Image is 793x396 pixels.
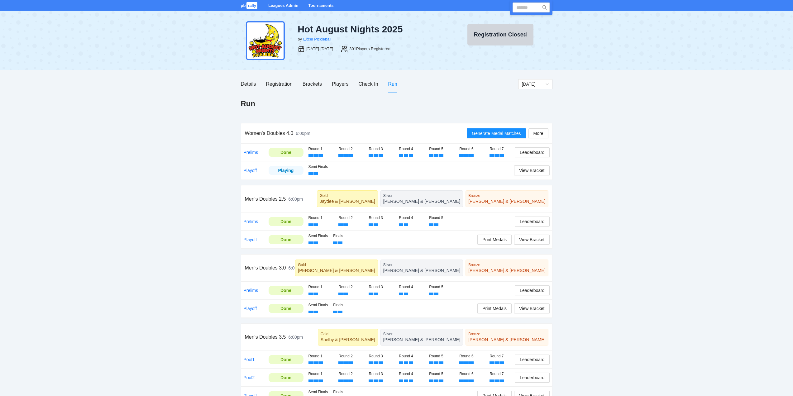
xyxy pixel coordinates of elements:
span: Women's Doubles 4.0 [245,131,294,136]
div: [PERSON_NAME] & [PERSON_NAME] [383,198,460,204]
button: View Bracket [514,165,549,175]
span: Men's Doubles 3.5 [245,334,286,340]
button: Leaderboard [515,147,549,157]
div: Bronze [468,262,545,267]
div: Round 7 [490,371,515,377]
div: [PERSON_NAME] & [PERSON_NAME] [383,336,460,343]
div: Round 4 [399,215,424,221]
div: Shelby & [PERSON_NAME] [321,336,375,343]
span: View Bracket [519,305,544,312]
div: Round 4 [399,353,424,359]
span: 6:00pm [289,335,303,340]
div: Round 3 [369,353,394,359]
div: Brackets [303,80,322,88]
button: More [528,128,548,138]
a: Playoff [244,237,257,242]
div: Gold [321,332,375,336]
div: Done [273,374,299,381]
button: Generate Medal Matches [467,128,526,138]
span: search [540,5,549,10]
div: Run [388,80,397,88]
div: Finals [333,389,353,395]
a: Excel Pickleball [303,37,331,41]
div: [DATE]-[DATE] [306,46,333,52]
a: Tournaments [308,3,333,8]
a: Pool1 [244,357,255,362]
button: search [540,2,550,12]
div: Done [273,305,299,312]
div: Round 1 [308,284,334,290]
div: Round 1 [308,215,334,221]
div: [PERSON_NAME] & [PERSON_NAME] [468,336,545,343]
div: Round 2 [338,371,364,377]
div: Done [273,149,299,156]
div: Bronze [468,193,545,198]
span: Leaderboard [520,149,544,156]
button: Print Medals [477,235,512,245]
button: Print Medals [477,303,512,313]
span: 6:00pm [296,131,310,136]
div: Done [273,218,299,225]
span: Leaderboard [520,287,544,294]
div: Registration [266,80,292,88]
div: Round 3 [369,146,394,152]
div: Round 6 [459,146,485,152]
span: Print Medals [482,305,507,312]
span: Leaderboard [520,218,544,225]
div: Semi Finals [308,389,328,395]
div: [PERSON_NAME] & [PERSON_NAME] [468,267,545,274]
div: Jaydee & [PERSON_NAME] [320,198,375,204]
span: View Bracket [519,167,544,174]
a: Playoff [244,306,257,311]
div: Gold [298,262,375,267]
div: Playing [273,167,299,174]
button: Leaderboard [515,217,549,227]
div: Round 4 [399,146,424,152]
div: Done [273,287,299,294]
div: [PERSON_NAME] & [PERSON_NAME] [383,267,460,274]
span: Generate Medal Matches [472,130,521,137]
div: Bronze [468,332,545,336]
span: rally [246,2,257,9]
span: More [533,130,543,137]
div: Round 1 [308,353,334,359]
div: Done [273,356,299,363]
div: Check In [358,80,378,88]
span: Men's Doubles 2.5 [245,196,286,202]
div: Players [332,80,348,88]
div: Finals [333,302,353,308]
span: 6:00pm [289,197,303,202]
div: [PERSON_NAME] & [PERSON_NAME] [468,198,545,204]
div: Silver [383,262,460,267]
a: Prelims [244,219,258,224]
div: Round 2 [338,215,364,221]
div: Round 4 [399,371,424,377]
div: Round 7 [490,353,515,359]
button: View Bracket [514,235,549,245]
div: Round 5 [429,215,454,221]
button: Leaderboard [515,373,549,383]
span: Friday [522,79,549,89]
div: Round 2 [338,353,364,359]
div: by [298,36,302,42]
div: Round 6 [459,371,485,377]
span: Men's Doubles 3.0 [245,265,286,270]
button: Leaderboard [515,355,549,365]
a: Leagues Admin [268,3,298,8]
div: Round 6 [459,353,485,359]
div: [PERSON_NAME] & [PERSON_NAME] [298,267,375,274]
div: Semi Finals [308,164,334,170]
div: Silver [383,332,460,336]
div: Done [273,236,299,243]
button: Leaderboard [515,285,549,295]
div: Round 3 [369,371,394,377]
div: Round 3 [369,284,394,290]
div: Hot August Nights 2025 [298,24,443,35]
div: Round 5 [429,284,454,290]
div: Silver [383,193,460,198]
div: Round 5 [429,353,454,359]
div: Round 1 [308,371,334,377]
span: Print Medals [482,236,507,243]
div: Round 3 [369,215,394,221]
span: Leaderboard [520,374,544,381]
